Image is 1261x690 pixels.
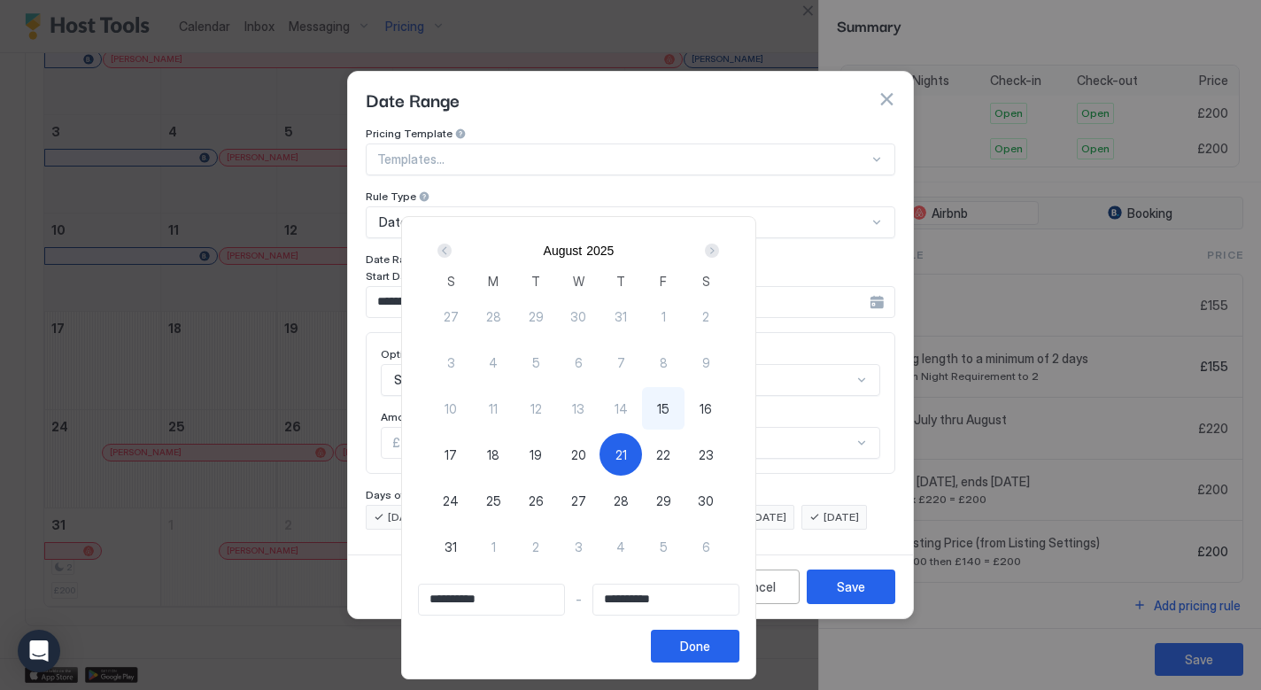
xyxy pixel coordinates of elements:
[600,525,642,568] button: 4
[615,446,627,464] span: 21
[600,387,642,430] button: 14
[488,272,499,291] span: M
[434,240,458,261] button: Prev
[685,525,727,568] button: 6
[571,492,586,510] span: 27
[557,387,600,430] button: 13
[445,538,457,556] span: 31
[572,399,584,418] span: 13
[557,433,600,476] button: 20
[642,295,685,337] button: 1
[600,295,642,337] button: 31
[616,538,625,556] span: 4
[702,272,710,291] span: S
[698,492,714,510] span: 30
[514,433,557,476] button: 19
[472,433,514,476] button: 18
[514,387,557,430] button: 12
[429,387,472,430] button: 10
[491,538,496,556] span: 1
[472,479,514,522] button: 25
[429,341,472,384] button: 3
[429,433,472,476] button: 17
[529,307,544,326] span: 29
[699,240,723,261] button: Next
[429,295,472,337] button: 27
[557,341,600,384] button: 6
[656,492,671,510] span: 29
[642,341,685,384] button: 8
[571,446,586,464] span: 20
[702,307,709,326] span: 2
[575,538,583,556] span: 3
[702,538,710,556] span: 6
[685,295,727,337] button: 2
[656,446,670,464] span: 22
[615,307,627,326] span: 31
[489,399,498,418] span: 11
[570,307,586,326] span: 30
[642,433,685,476] button: 22
[532,353,540,372] span: 5
[617,353,625,372] span: 7
[429,525,472,568] button: 31
[486,492,501,510] span: 25
[557,295,600,337] button: 30
[642,387,685,430] button: 15
[616,272,625,291] span: T
[575,353,583,372] span: 6
[530,446,542,464] span: 19
[487,446,499,464] span: 18
[445,446,457,464] span: 17
[544,244,583,258] button: August
[557,525,600,568] button: 3
[532,538,539,556] span: 2
[651,630,739,663] button: Done
[642,525,685,568] button: 5
[486,307,501,326] span: 28
[472,525,514,568] button: 1
[447,353,455,372] span: 3
[576,592,582,608] span: -
[685,433,727,476] button: 23
[702,353,710,372] span: 9
[530,399,542,418] span: 12
[600,433,642,476] button: 21
[489,353,498,372] span: 4
[586,244,614,258] button: 2025
[680,637,710,655] div: Done
[557,479,600,522] button: 27
[685,341,727,384] button: 9
[685,479,727,522] button: 30
[700,399,712,418] span: 16
[699,446,714,464] span: 23
[615,399,628,418] span: 14
[593,585,739,615] input: Input Field
[614,492,629,510] span: 28
[472,341,514,384] button: 4
[657,399,669,418] span: 15
[472,295,514,337] button: 28
[514,479,557,522] button: 26
[529,492,544,510] span: 26
[661,307,666,326] span: 1
[444,307,459,326] span: 27
[660,353,668,372] span: 8
[514,341,557,384] button: 5
[531,272,540,291] span: T
[660,538,668,556] span: 5
[472,387,514,430] button: 11
[514,525,557,568] button: 2
[445,399,457,418] span: 10
[419,585,564,615] input: Input Field
[429,479,472,522] button: 24
[685,387,727,430] button: 16
[573,272,584,291] span: W
[443,492,459,510] span: 24
[18,630,60,672] div: Open Intercom Messenger
[447,272,455,291] span: S
[660,272,667,291] span: F
[514,295,557,337] button: 29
